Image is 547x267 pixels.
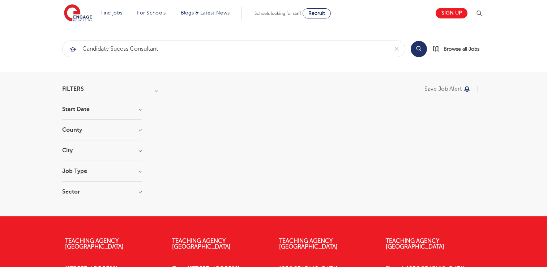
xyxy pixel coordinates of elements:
h3: City [62,148,142,153]
button: Clear [388,41,405,57]
span: Browse all Jobs [444,45,479,53]
a: Teaching Agency [GEOGRAPHIC_DATA] [65,238,124,250]
a: Teaching Agency [GEOGRAPHIC_DATA] [172,238,231,250]
div: Submit [62,41,405,57]
input: Submit [63,41,388,57]
a: Browse all Jobs [433,45,485,53]
h3: County [62,127,142,133]
h3: Job Type [62,168,142,174]
button: Search [411,41,427,57]
h3: Sector [62,189,142,195]
a: Teaching Agency [GEOGRAPHIC_DATA] [386,238,444,250]
span: Filters [62,86,84,92]
a: Recruit [303,8,331,18]
img: Engage Education [64,4,92,22]
a: Teaching Agency [GEOGRAPHIC_DATA] [279,238,338,250]
h3: Start Date [62,106,142,112]
a: Find jobs [101,10,123,16]
span: Schools looking for staff [255,11,301,16]
p: Save job alert [424,86,462,92]
span: Recruit [308,10,325,16]
a: Sign up [436,8,467,18]
a: For Schools [137,10,166,16]
button: Save job alert [424,86,471,92]
a: Blogs & Latest News [181,10,230,16]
